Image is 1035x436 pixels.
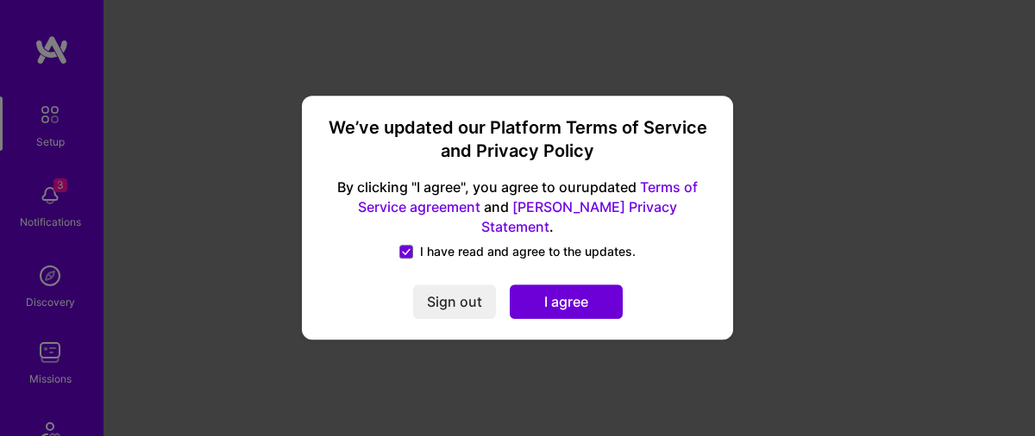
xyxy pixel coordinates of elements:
[413,285,496,320] button: Sign out
[358,178,698,215] a: Terms of Service agreement
[510,285,623,320] button: I agree
[323,178,712,237] span: By clicking "I agree", you agree to our updated and .
[420,244,636,261] span: I have read and agree to the updates.
[481,198,677,235] a: [PERSON_NAME] Privacy Statement
[323,116,712,164] h3: We’ve updated our Platform Terms of Service and Privacy Policy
